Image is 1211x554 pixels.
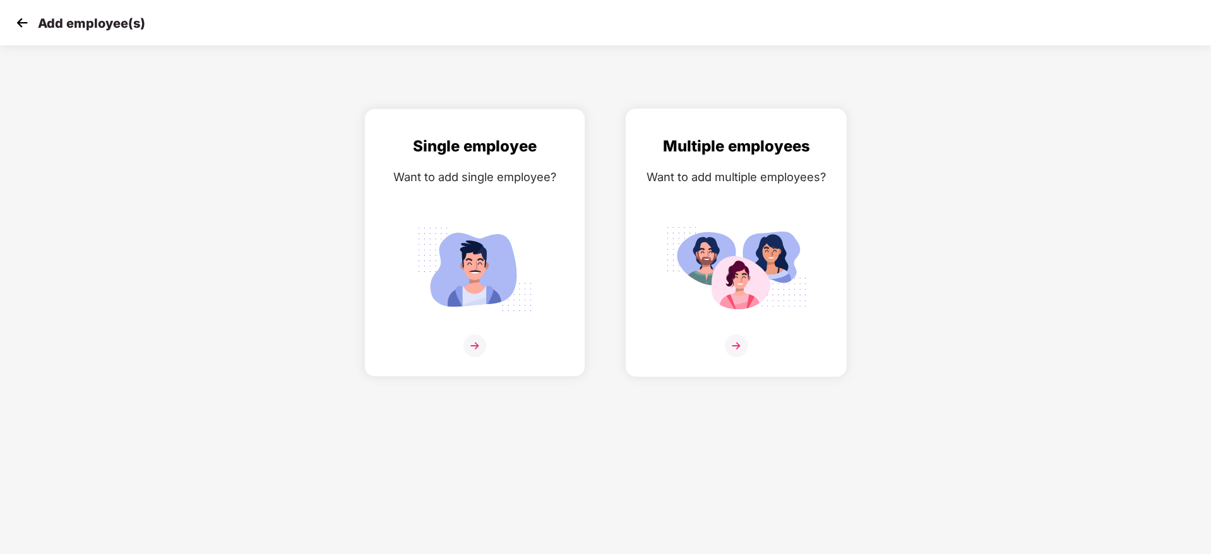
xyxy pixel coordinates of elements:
[404,220,546,319] img: svg+xml;base64,PHN2ZyB4bWxucz0iaHR0cDovL3d3dy53My5vcmcvMjAwMC9zdmciIGlkPSJTaW5nbGVfZW1wbG95ZWUiIH...
[463,334,486,357] img: svg+xml;base64,PHN2ZyB4bWxucz0iaHR0cDovL3d3dy53My5vcmcvMjAwMC9zdmciIHdpZHRoPSIzNiIgaGVpZ2h0PSIzNi...
[665,220,807,319] img: svg+xml;base64,PHN2ZyB4bWxucz0iaHR0cDovL3d3dy53My5vcmcvMjAwMC9zdmciIGlkPSJNdWx0aXBsZV9lbXBsb3llZS...
[13,13,32,32] img: svg+xml;base64,PHN2ZyB4bWxucz0iaHR0cDovL3d3dy53My5vcmcvMjAwMC9zdmciIHdpZHRoPSIzMCIgaGVpZ2h0PSIzMC...
[639,168,833,186] div: Want to add multiple employees?
[378,134,572,158] div: Single employee
[639,134,833,158] div: Multiple employees
[725,334,748,357] img: svg+xml;base64,PHN2ZyB4bWxucz0iaHR0cDovL3d3dy53My5vcmcvMjAwMC9zdmciIHdpZHRoPSIzNiIgaGVpZ2h0PSIzNi...
[378,168,572,186] div: Want to add single employee?
[38,16,145,31] p: Add employee(s)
